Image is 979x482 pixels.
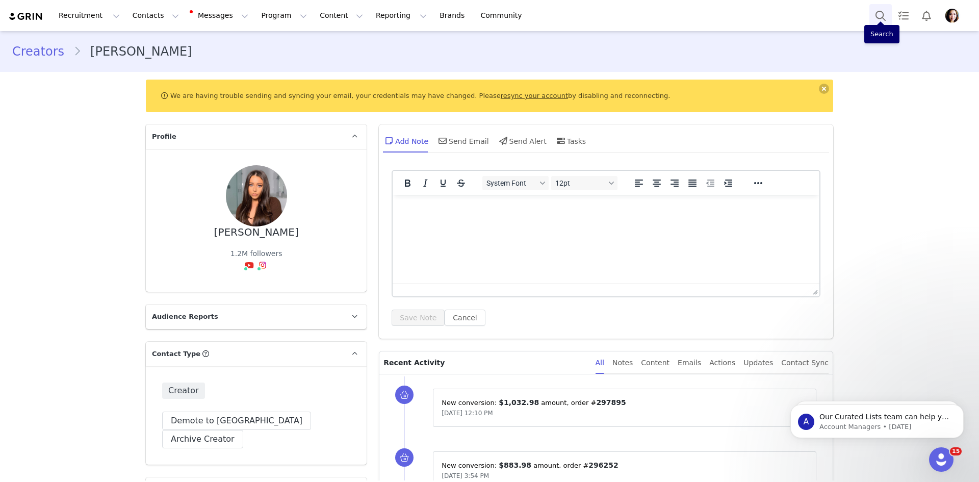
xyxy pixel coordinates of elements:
[259,261,267,269] img: instagram.svg
[775,383,979,454] iframe: Intercom notifications message
[684,176,701,190] button: Justify
[146,80,833,112] div: We are having trouble sending and syncing your email, your credentials may have changed. Please b...
[630,176,648,190] button: Align left
[162,383,205,399] span: Creator
[499,398,539,407] span: $1,032.98
[226,165,287,226] img: 4e53a0cd-d800-4050-a9f8-cba3c96f00f6.jpg
[612,351,633,374] div: Notes
[186,4,254,27] button: Messages
[370,4,433,27] button: Reporting
[433,4,474,27] a: Brands
[162,412,311,430] button: Demote to [GEOGRAPHIC_DATA]
[750,176,767,190] button: Reveal or hide additional toolbar items
[781,351,829,374] div: Contact Sync
[499,461,531,469] span: $883.98
[678,351,701,374] div: Emails
[641,351,669,374] div: Content
[709,351,735,374] div: Actions
[482,176,549,190] button: Fonts
[501,92,568,99] a: resync your account
[230,248,282,259] div: 1.2M followers
[392,310,445,326] button: Save Note
[929,447,954,472] iframe: Intercom live chat
[255,4,313,27] button: Program
[393,195,819,284] iframe: Rich Text Area
[809,284,819,296] div: Press the Up and Down arrow keys to resize the editor.
[399,176,416,190] button: Bold
[596,398,626,407] span: 297895
[938,8,971,24] button: Profile
[152,132,176,142] span: Profile
[596,351,604,374] div: All
[555,129,586,153] div: Tasks
[436,129,489,153] div: Send Email
[452,176,470,190] button: Strikethrough
[214,226,299,238] div: [PERSON_NAME]
[152,349,200,359] span: Contact Type
[950,447,962,455] span: 15
[162,430,243,448] button: Archive Creator
[486,179,536,187] span: System Font
[383,129,428,153] div: Add Note
[126,4,185,27] button: Contacts
[314,4,369,27] button: Content
[445,310,485,326] button: Cancel
[702,176,719,190] button: Decrease indent
[383,351,587,374] p: Recent Activity
[442,472,489,479] span: [DATE] 3:54 PM
[442,397,808,408] p: New conversion: ⁨ ⁩ amount⁨⁩⁨, order #⁨ ⁩⁩
[551,176,617,190] button: Font sizes
[944,8,961,24] img: 8d8a32cb-1d5c-4e3c-aa11-204263da6ec0.png
[588,461,618,469] span: 296252
[892,4,915,27] a: Tasks
[434,176,452,190] button: Underline
[475,4,533,27] a: Community
[442,460,808,471] p: New conversion: ⁨ ⁩ amount⁨⁩⁨, order #⁨ ⁩⁩
[497,129,547,153] div: Send Alert
[442,410,493,417] span: [DATE] 12:10 PM
[915,4,938,27] button: Notifications
[648,176,665,190] button: Align center
[152,312,218,322] span: Audience Reports
[719,176,737,190] button: Increase indent
[555,179,605,187] span: 12pt
[12,42,73,61] a: Creators
[417,176,434,190] button: Italic
[743,351,773,374] div: Updates
[8,12,44,21] img: grin logo
[869,4,892,27] button: Search
[666,176,683,190] button: Align right
[53,4,126,27] button: Recruitment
